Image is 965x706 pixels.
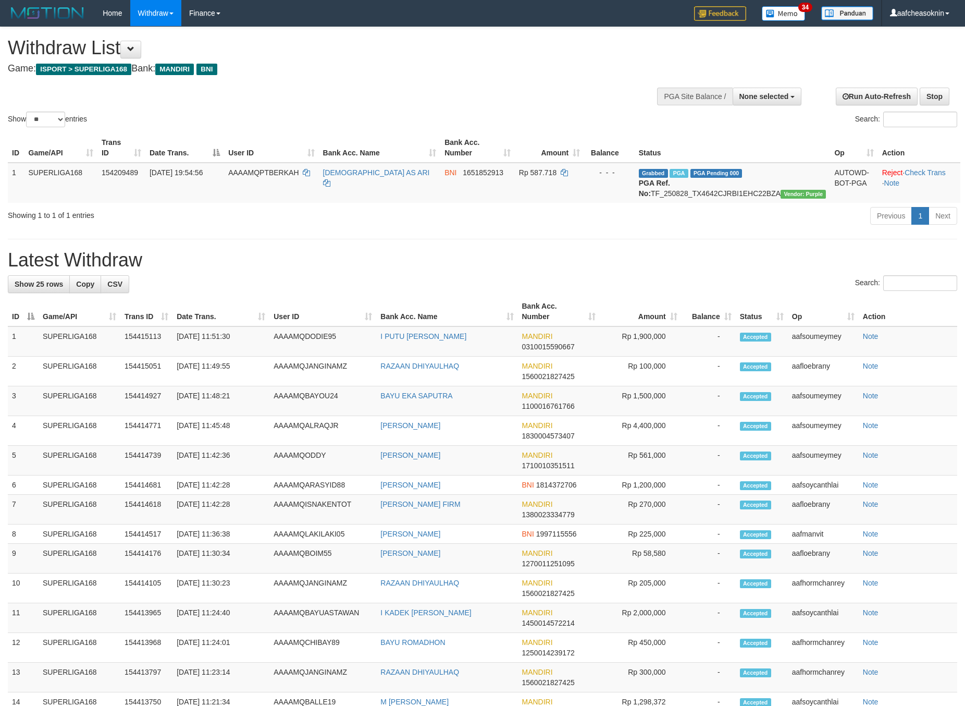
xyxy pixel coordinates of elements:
[600,476,682,495] td: Rp 1,200,000
[39,416,120,446] td: SUPERLIGA168
[682,297,736,326] th: Balance: activate to sort column ascending
[380,698,449,706] a: M [PERSON_NAME]
[120,603,172,633] td: 154413965
[522,698,553,706] span: MANDIRI
[740,668,771,677] span: Accepted
[682,446,736,476] td: -
[682,386,736,416] td: -
[8,476,39,495] td: 6
[172,357,269,386] td: [DATE] 11:49:55
[536,530,577,538] span: Copy 1997115556 to clipboard
[97,133,145,163] th: Trans ID: activate to sort column ascending
[26,112,65,127] select: Showentries
[196,64,217,75] span: BNI
[172,495,269,525] td: [DATE] 11:42:28
[8,525,39,544] td: 8
[536,481,577,489] span: Copy 1814372706 to clipboard
[522,638,553,647] span: MANDIRI
[600,663,682,692] td: Rp 300,000
[39,525,120,544] td: SUPERLIGA168
[8,5,87,21] img: MOTION_logo.png
[8,386,39,416] td: 3
[855,275,957,291] label: Search:
[380,530,440,538] a: [PERSON_NAME]
[600,446,682,476] td: Rp 561,000
[8,206,394,221] div: Showing 1 to 1 of 1 entries
[522,432,575,440] span: Copy 1830004573407 to clipboard
[736,297,788,326] th: Status: activate to sort column ascending
[39,603,120,633] td: SUPERLIGA168
[863,332,879,340] a: Note
[883,275,957,291] input: Search:
[8,357,39,386] td: 2
[639,169,668,178] span: Grabbed
[740,579,771,588] span: Accepted
[522,402,575,410] span: Copy 1100016761766 to clipboard
[39,297,120,326] th: Game/API: activate to sort column ascending
[120,525,172,544] td: 154414517
[522,461,575,470] span: Copy 1710010351511 to clipboard
[878,163,960,203] td: · ·
[740,452,771,460] span: Accepted
[39,446,120,476] td: SUPERLIGA168
[522,392,553,400] span: MANDIRI
[155,64,194,75] span: MANDIRI
[863,608,879,617] a: Note
[740,501,771,509] span: Accepted
[269,525,376,544] td: AAAAMQLAKILAKI05
[588,167,630,178] div: - - -
[635,163,831,203] td: TF_250828_TX4642CJRBI1EHC22BZA
[522,649,575,657] span: Copy 1250014239172 to clipboard
[600,326,682,357] td: Rp 1,900,000
[440,133,515,163] th: Bank Acc. Number: activate to sort column ascending
[788,574,859,603] td: aafhormchanrey
[39,663,120,692] td: SUPERLIGA168
[172,525,269,544] td: [DATE] 11:36:38
[120,663,172,692] td: 154413797
[380,451,440,459] a: [PERSON_NAME]
[380,549,440,557] a: [PERSON_NAME]
[101,275,129,293] a: CSV
[830,163,877,203] td: AUTOWD-BOT-PGA
[740,422,771,431] span: Accepted
[39,357,120,386] td: SUPERLIGA168
[444,168,456,177] span: BNI
[682,495,736,525] td: -
[380,638,445,647] a: BAYU ROMADHON
[515,133,584,163] th: Amount: activate to sort column ascending
[788,603,859,633] td: aafsoycanthlai
[269,476,376,495] td: AAAAMQARASYID88
[920,88,949,105] a: Stop
[380,668,459,676] a: RAZAAN DHIYAULHAQ
[120,297,172,326] th: Trans ID: activate to sort column ascending
[600,297,682,326] th: Amount: activate to sort column ascending
[522,362,553,370] span: MANDIRI
[120,416,172,446] td: 154414771
[269,386,376,416] td: AAAAMQBAYOU24
[863,579,879,587] a: Note
[76,280,94,288] span: Copy
[855,112,957,127] label: Search:
[8,544,39,574] td: 9
[863,500,879,508] a: Note
[380,579,459,587] a: RAZAAN DHIYAULHAQ
[269,663,376,692] td: AAAAMQJANGINAMZ
[269,544,376,574] td: AAAAMQBOIM55
[172,574,269,603] td: [DATE] 11:30:23
[682,603,736,633] td: -
[8,250,957,271] h1: Latest Withdraw
[107,280,122,288] span: CSV
[522,510,575,519] span: Copy 1380023334779 to clipboard
[740,392,771,401] span: Accepted
[600,386,682,416] td: Rp 1,500,000
[150,168,203,177] span: [DATE] 19:54:56
[863,668,879,676] a: Note
[600,574,682,603] td: Rp 205,000
[8,574,39,603] td: 10
[740,639,771,648] span: Accepted
[39,574,120,603] td: SUPERLIGA168
[269,633,376,663] td: AAAAMQCHIBAY89
[522,668,553,676] span: MANDIRI
[8,495,39,525] td: 7
[522,451,553,459] span: MANDIRI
